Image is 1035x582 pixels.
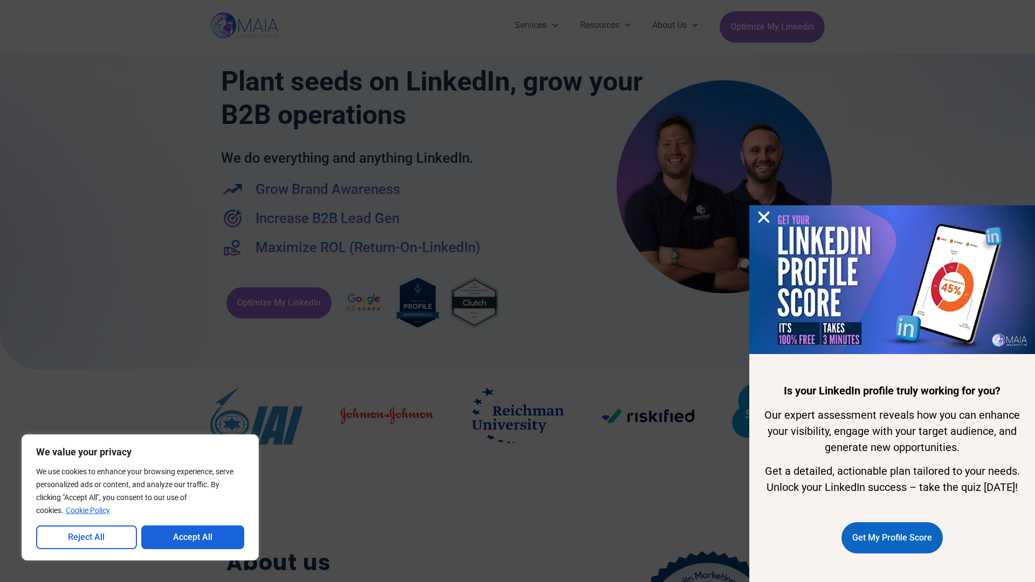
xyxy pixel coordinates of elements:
a: Cookie Policy [65,505,111,515]
button: Accept All [141,525,245,549]
p: We value your privacy [36,446,244,459]
p: We use cookies to enhance your browsing experience, serve personalized ads or content, and analyz... [36,465,244,517]
button: Reject All [36,525,137,549]
span: Get My Profile Score [852,528,932,548]
span: Unlock your LinkedIn success – take the quiz [DATE]! [767,481,1018,494]
a: Get My Profile Score [841,522,943,553]
p: Get a detailed, actionable plan tailored to your needs. [764,463,1021,495]
p: Our expert assessment reveals how you can enhance your visibility, engage with your target audien... [764,407,1021,455]
div: We value your privacy [22,434,259,560]
a: Close [756,209,772,225]
b: Is your LinkedIn profile truly working for you? [784,384,1000,397]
